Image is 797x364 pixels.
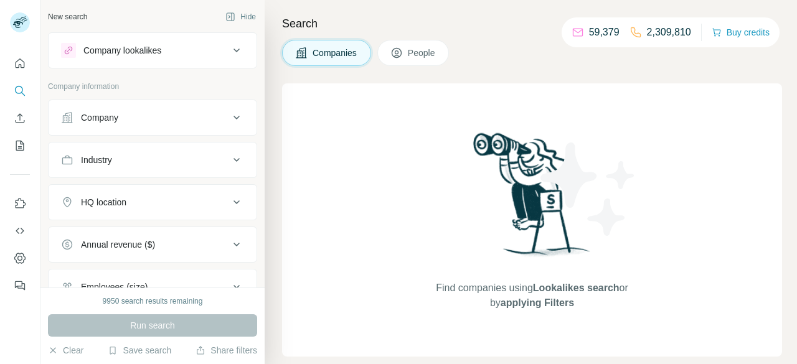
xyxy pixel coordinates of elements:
[49,103,257,133] button: Company
[532,133,644,245] img: Surfe Illustration - Stars
[81,281,148,293] div: Employees (size)
[10,247,30,269] button: Dashboard
[81,111,118,124] div: Company
[313,47,358,59] span: Companies
[108,344,171,357] button: Save search
[408,47,436,59] span: People
[49,35,257,65] button: Company lookalikes
[10,220,30,242] button: Use Surfe API
[647,25,691,40] p: 2,309,810
[533,282,620,293] span: Lookalikes search
[49,272,257,302] button: Employees (size)
[81,154,112,166] div: Industry
[217,7,265,26] button: Hide
[81,196,126,208] div: HQ location
[49,187,257,217] button: HQ location
[10,107,30,129] button: Enrich CSV
[10,134,30,157] button: My lists
[49,145,257,175] button: Industry
[712,24,770,41] button: Buy credits
[468,129,597,268] img: Surfe Illustration - Woman searching with binoculars
[10,80,30,102] button: Search
[196,344,257,357] button: Share filters
[10,274,30,297] button: Feedback
[10,52,30,75] button: Quick start
[48,344,83,357] button: Clear
[10,192,30,215] button: Use Surfe on LinkedIn
[48,11,87,22] div: New search
[49,230,257,259] button: Annual revenue ($)
[432,281,631,310] span: Find companies using or by
[501,297,574,308] span: applying Filters
[81,238,155,251] div: Annual revenue ($)
[589,25,620,40] p: 59,379
[282,15,782,32] h4: Search
[103,296,203,307] div: 9950 search results remaining
[48,81,257,92] p: Company information
[83,44,161,57] div: Company lookalikes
